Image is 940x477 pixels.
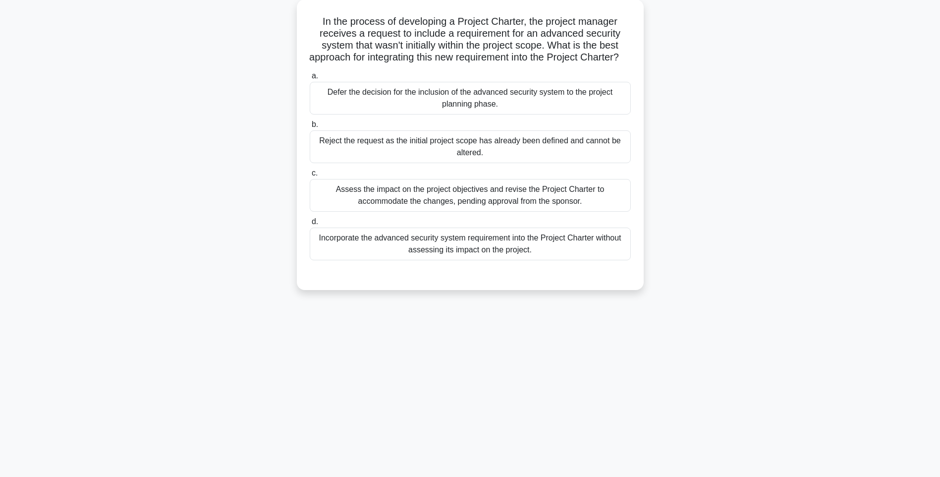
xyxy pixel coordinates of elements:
[309,15,632,64] h5: In the process of developing a Project Charter, the project manager receives a request to include...
[312,169,318,177] span: c.
[312,217,318,226] span: d.
[312,120,318,128] span: b.
[310,228,631,260] div: Incorporate the advanced security system requirement into the Project Charter without assessing i...
[312,71,318,80] span: a.
[310,82,631,115] div: Defer the decision for the inclusion of the advanced security system to the project planning phase.
[310,130,631,163] div: Reject the request as the initial project scope has already been defined and cannot be altered.
[310,179,631,212] div: Assess the impact on the project objectives and revise the Project Charter to accommodate the cha...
